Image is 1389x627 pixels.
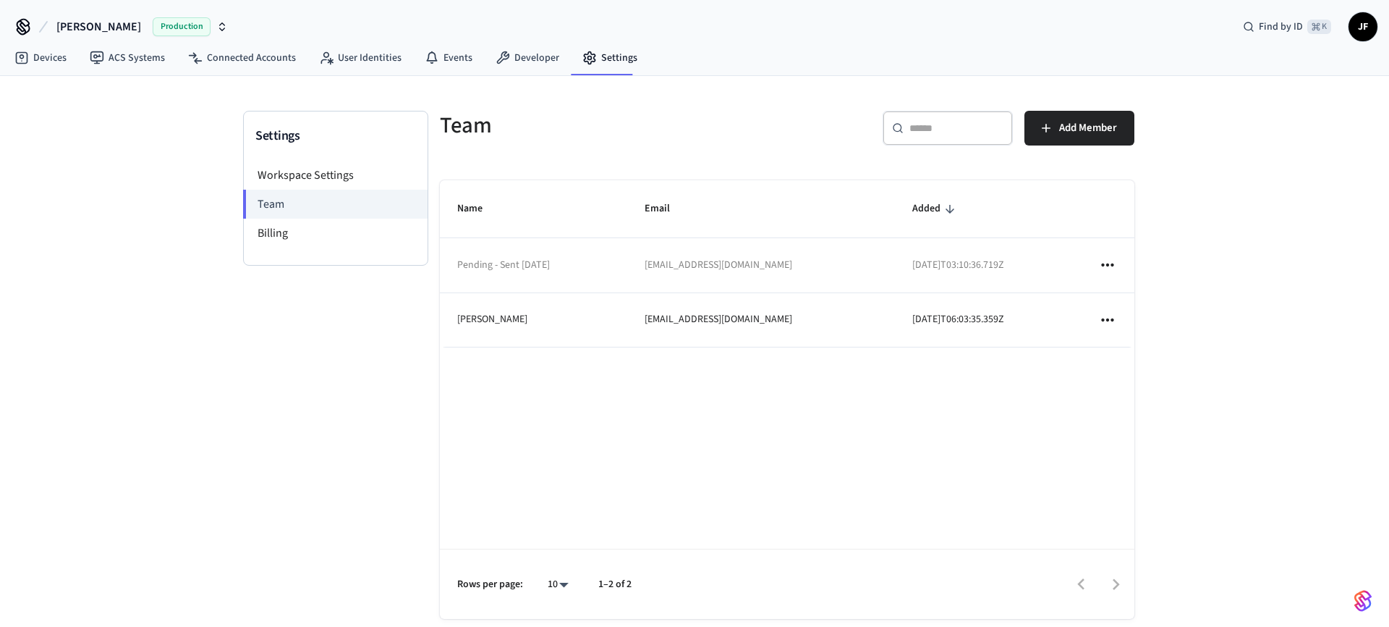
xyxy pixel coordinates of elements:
a: Developer [484,45,571,71]
img: SeamLogoGradient.69752ec5.svg [1354,589,1372,613]
a: User Identities [307,45,413,71]
span: Find by ID [1259,20,1303,34]
span: Added [912,198,959,220]
td: [PERSON_NAME] [440,293,627,348]
span: Email [645,198,689,220]
td: [EMAIL_ADDRESS][DOMAIN_NAME] [627,238,895,293]
a: Connected Accounts [177,45,307,71]
td: [DATE]T06:03:35.359Z [895,293,1081,348]
td: [DATE]T03:10:36.719Z [895,238,1081,293]
table: sticky table [440,180,1134,348]
h5: Team [440,111,778,140]
span: Name [457,198,501,220]
span: ⌘ K [1307,20,1331,34]
li: Billing [244,219,428,248]
a: Devices [3,45,78,71]
div: Find by ID⌘ K [1231,14,1343,40]
span: [PERSON_NAME] [56,18,141,35]
td: Pending - Sent [DATE] [440,238,627,293]
h3: Settings [255,126,416,146]
button: Add Member [1024,111,1134,146]
p: 1–2 of 2 [598,577,632,592]
li: Workspace Settings [244,161,428,190]
li: Team [243,190,428,219]
span: JF [1350,14,1376,40]
span: Add Member [1059,119,1117,138]
div: 10 [540,574,575,595]
a: Events [413,45,484,71]
span: Production [153,17,211,36]
a: Settings [571,45,649,71]
a: ACS Systems [78,45,177,71]
td: [EMAIL_ADDRESS][DOMAIN_NAME] [627,293,895,348]
p: Rows per page: [457,577,523,592]
button: JF [1348,12,1377,41]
